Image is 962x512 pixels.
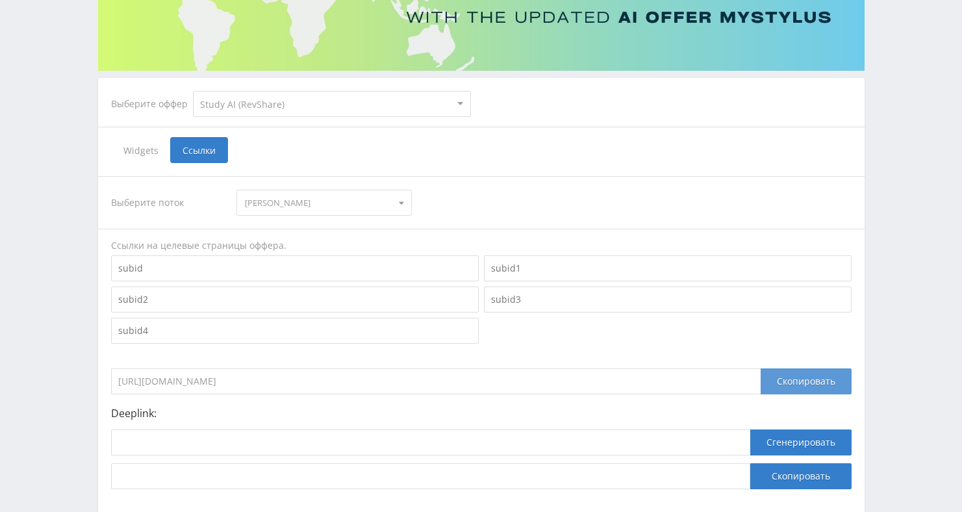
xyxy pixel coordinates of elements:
[111,137,170,163] span: Widgets
[111,318,479,344] input: subid4
[761,368,852,394] div: Скопировать
[111,255,479,281] input: subid
[484,287,852,313] input: subid3
[750,429,852,455] button: Сгенерировать
[111,239,852,252] div: Ссылки на целевые страницы оффера.
[245,190,392,215] span: [PERSON_NAME]
[170,137,228,163] span: Ссылки
[111,407,852,419] p: Deeplink:
[111,190,224,216] div: Выберите поток
[111,99,193,109] div: Выберите оффер
[484,255,852,281] input: subid1
[111,287,479,313] input: subid2
[750,463,852,489] button: Скопировать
